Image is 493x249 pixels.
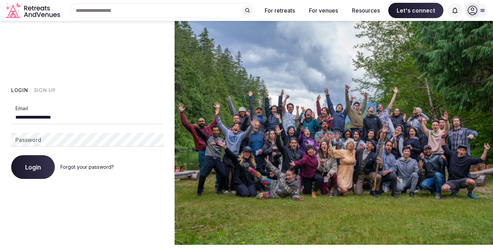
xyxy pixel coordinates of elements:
[11,155,55,179] button: Login
[60,164,114,170] a: Forgot your password?
[6,3,61,18] a: Visit the homepage
[11,87,28,94] button: Login
[303,3,344,18] button: For venues
[6,3,61,18] svg: Retreats and Venues company logo
[175,21,493,245] img: My Account Background
[346,3,385,18] button: Resources
[25,164,41,171] span: Login
[259,3,301,18] button: For retreats
[14,105,30,112] label: Email
[388,3,443,18] span: Let's connect
[34,87,56,94] button: Sign Up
